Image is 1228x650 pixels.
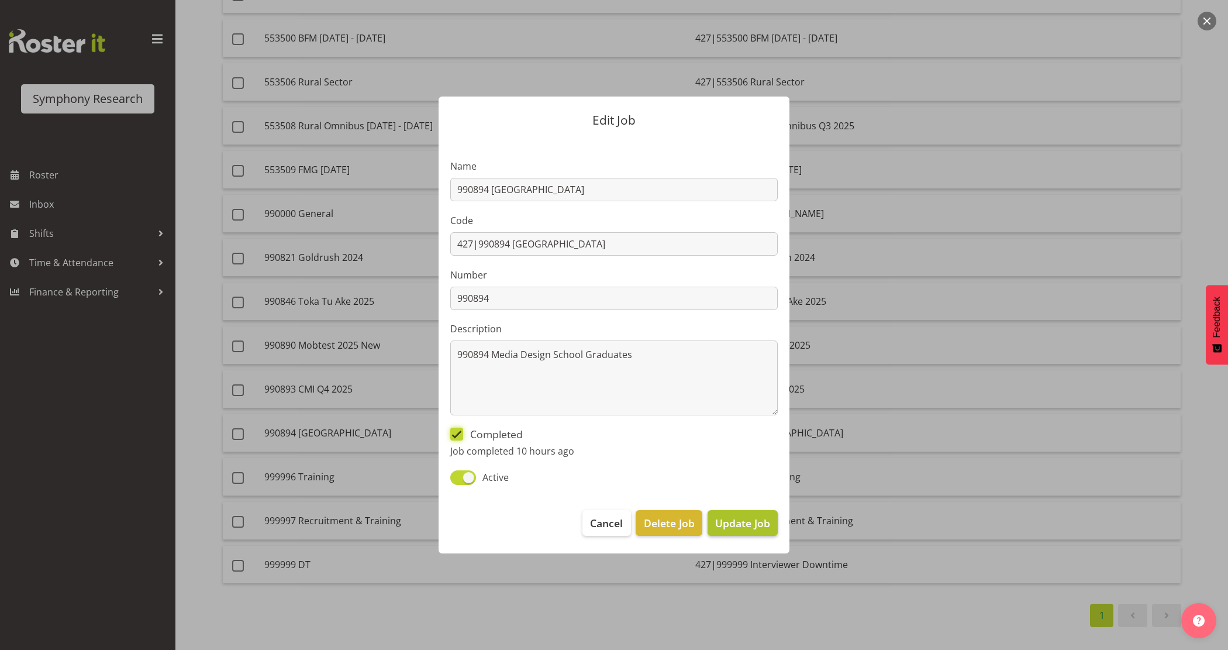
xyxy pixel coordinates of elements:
[450,232,778,256] input: Job Code
[476,470,509,484] span: Active
[463,428,523,441] span: Completed
[1193,615,1205,627] img: help-xxl-2.png
[450,178,778,201] input: Job Name
[450,444,778,458] p: Job completed 10 hours ago
[590,515,623,531] span: Cancel
[708,510,778,536] button: Update Job
[450,114,778,126] p: Edit Job
[1212,297,1222,338] span: Feedback
[450,322,778,336] label: Description
[1206,285,1228,364] button: Feedback - Show survey
[582,510,630,536] button: Cancel
[450,214,778,228] label: Code
[636,510,702,536] button: Delete Job
[450,159,778,173] label: Name
[450,287,778,310] input: Job Number
[644,515,695,531] span: Delete Job
[450,268,778,282] label: Number
[715,515,770,531] span: Update Job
